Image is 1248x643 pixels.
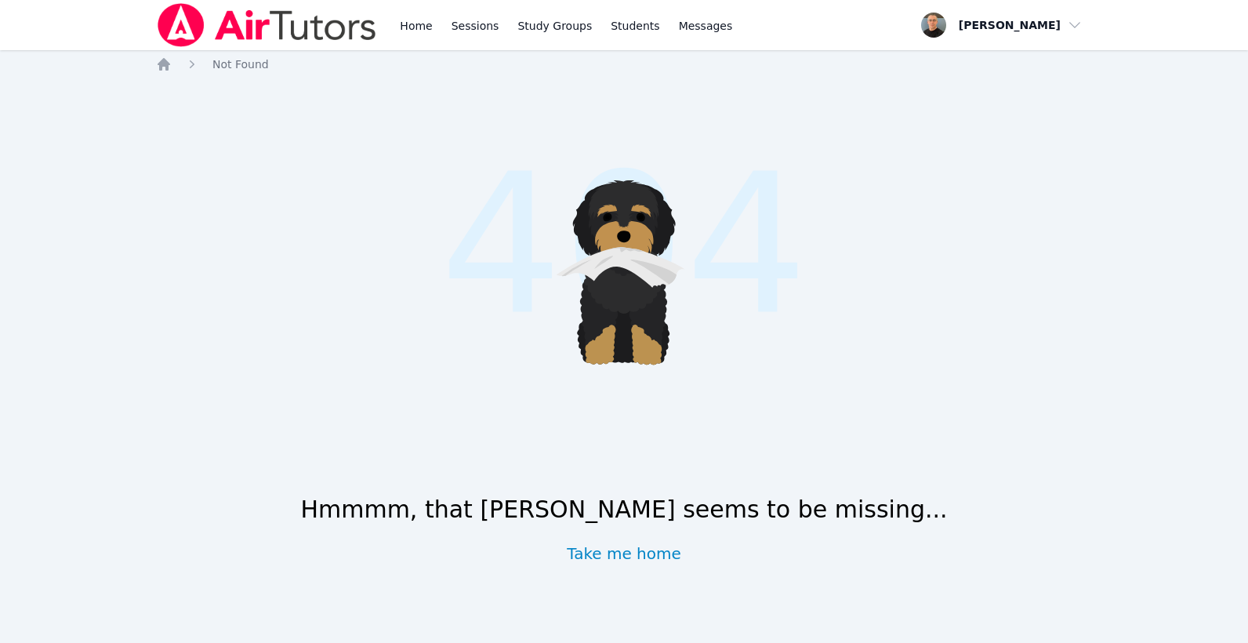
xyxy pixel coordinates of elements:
span: Not Found [212,58,269,71]
a: Not Found [212,56,269,72]
nav: Breadcrumb [156,56,1092,72]
img: Air Tutors [156,3,378,47]
span: Messages [679,18,733,34]
a: Take me home [567,543,681,565]
h1: Hmmmm, that [PERSON_NAME] seems to be missing... [300,496,947,524]
span: 404 [440,100,808,390]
